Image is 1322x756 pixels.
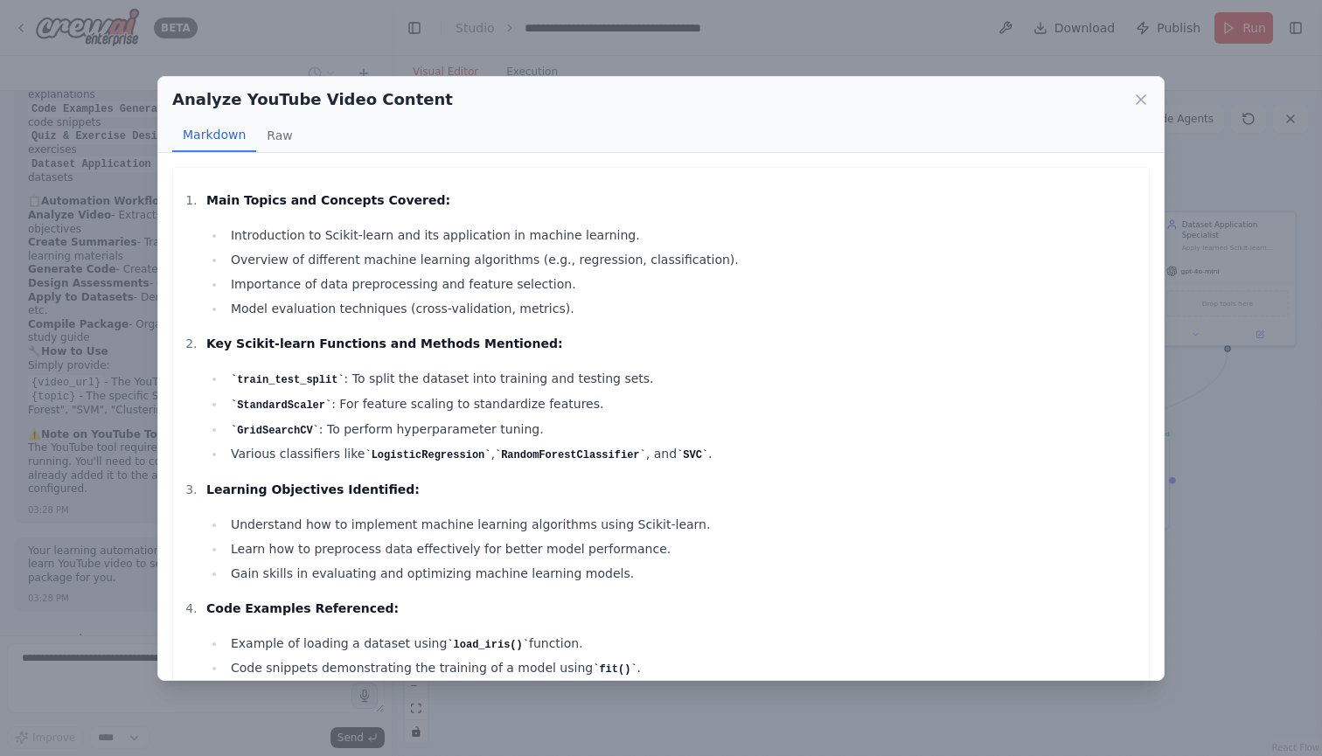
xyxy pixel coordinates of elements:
strong: Main Topics and Concepts Covered: [206,193,450,207]
li: Code snippets demonstrating the training of a model using . [226,657,1140,679]
h2: Analyze YouTube Video Content [172,87,453,112]
code: load_iris() [447,639,529,651]
strong: Code Examples Referenced: [206,601,399,615]
code: StandardScaler [231,399,331,412]
li: Importance of data preprocessing and feature selection. [226,274,1140,295]
li: Overview of different machine learning algorithms (e.g., regression, classification). [226,249,1140,270]
code: train_test_split [231,374,344,386]
button: Raw [256,119,303,152]
li: Understand how to implement machine learning algorithms using Scikit-learn. [226,514,1140,535]
li: Introduction to Scikit-learn and its application in machine learning. [226,225,1140,246]
code: SVC [677,449,708,461]
li: Various classifiers like , , and . [226,443,1140,465]
li: : To split the dataset into training and testing sets. [226,368,1140,390]
code: GridSearchCV [231,425,319,437]
button: Markdown [172,119,256,152]
li: : For feature scaling to standardize features. [226,393,1140,415]
code: LogisticRegression [365,449,491,461]
li: Learn how to preprocess data effectively for better model performance. [226,538,1140,559]
strong: Learning Objectives Identified: [206,482,420,496]
code: fit() [593,663,637,676]
li: Gain skills in evaluating and optimizing machine learning models. [226,563,1140,584]
li: : To perform hyperparameter tuning. [226,419,1140,440]
code: RandomForestClassifier [495,449,646,461]
li: Model evaluation techniques (cross-validation, metrics). [226,298,1140,319]
strong: Key Scikit-learn Functions and Methods Mentioned: [206,336,563,350]
li: Example of loading a dataset using function. [226,633,1140,655]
